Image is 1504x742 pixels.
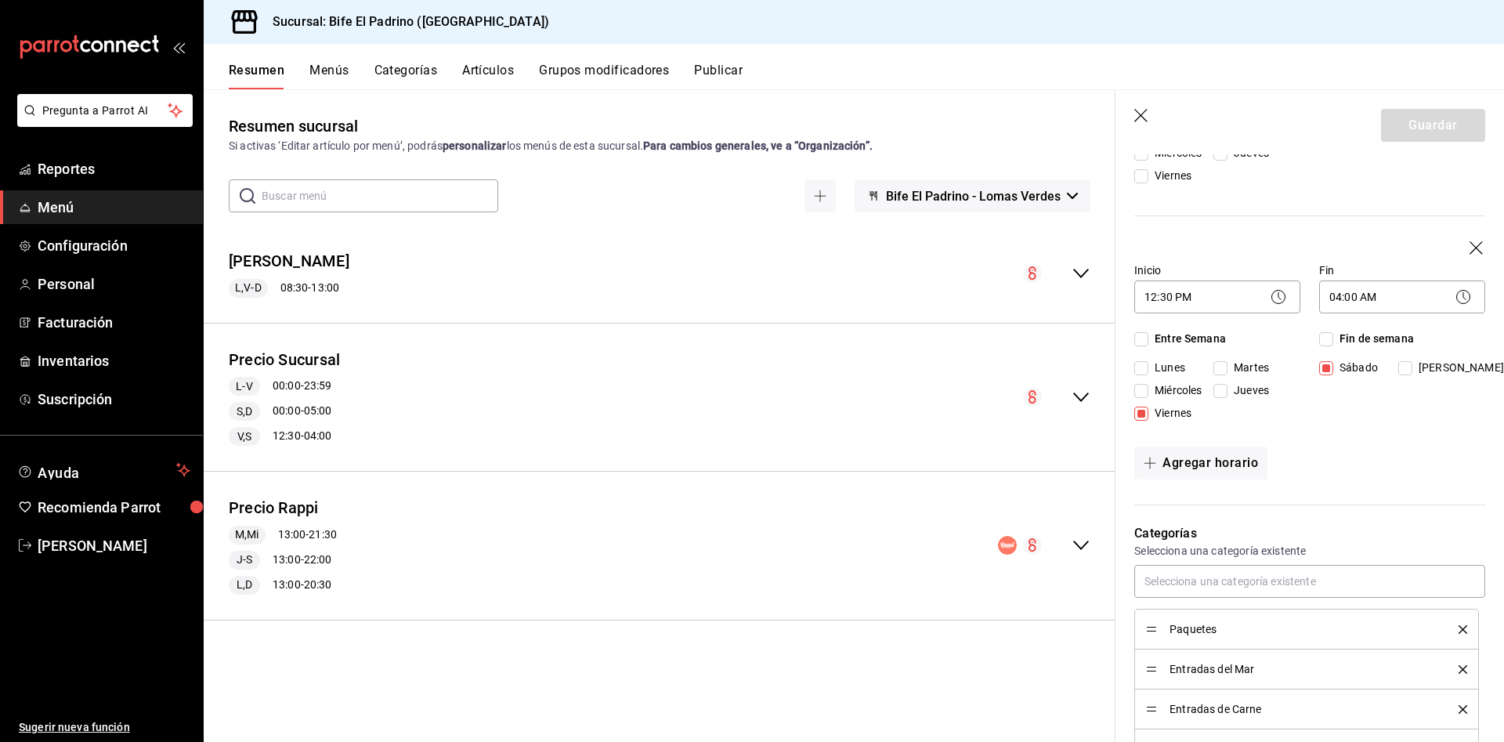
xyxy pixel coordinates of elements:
[38,312,190,333] span: Facturación
[229,250,349,273] button: [PERSON_NAME]
[462,63,514,89] button: Artículos
[1333,331,1414,347] span: Fin de semana
[229,377,340,396] div: 00:00 - 23:59
[229,427,340,446] div: 12:30 - 04:00
[1134,447,1267,480] button: Agregar horario
[17,94,193,127] button: Pregunta a Parrot AI
[229,138,1090,154] div: Si activas ‘Editar artículo por menú’, podrás los menús de esta sucursal.
[1448,705,1467,714] button: delete
[204,336,1115,459] div: collapse-menu-row
[231,429,258,445] span: V,S
[1333,360,1378,376] span: Sábado
[309,63,349,89] button: Menús
[1412,360,1504,376] span: [PERSON_NAME]
[1170,624,1435,635] span: Paquetes
[1227,382,1269,399] span: Jueves
[1134,543,1485,559] p: Selecciona una categoría existente
[443,139,507,152] strong: personalizar
[1319,265,1485,276] label: Fin
[1134,524,1485,543] p: Categorías
[643,139,873,152] strong: Para cambios generales, ve a “Organización”.
[229,526,337,545] div: 13:00 - 21:30
[374,63,438,89] button: Categorías
[1448,625,1467,634] button: delete
[229,551,337,570] div: 13:00 - 22:00
[38,197,190,218] span: Menú
[539,63,669,89] button: Grupos modificadores
[19,719,190,736] span: Sugerir nueva función
[1148,360,1185,376] span: Lunes
[855,179,1090,212] button: Bife El Padrino - Lomas Verdes
[204,237,1115,310] div: collapse-menu-row
[229,576,337,595] div: 13:00 - 20:30
[38,497,190,518] span: Recomienda Parrot
[38,350,190,371] span: Inventarios
[229,402,340,421] div: 00:00 - 05:00
[1134,565,1485,598] input: Selecciona una categoría existente
[229,279,349,298] div: 08:30 - 13:00
[38,461,170,480] span: Ayuda
[1148,405,1191,422] span: Viernes
[38,389,190,410] span: Suscripción
[38,535,190,556] span: [PERSON_NAME]
[229,63,1504,89] div: navigation tabs
[229,63,284,89] button: Resumen
[204,484,1115,607] div: collapse-menu-row
[229,497,319,519] button: Precio Rappi
[1134,265,1300,276] label: Inicio
[229,527,266,543] span: M,Mi
[1134,281,1300,313] div: 12:30 PM
[172,41,185,53] button: open_drawer_menu
[260,13,549,31] h3: Sucursal: Bife El Padrino ([GEOGRAPHIC_DATA])
[1319,281,1485,313] div: 04:00 AM
[1227,360,1269,376] span: Martes
[230,404,258,420] span: S,D
[11,114,193,130] a: Pregunta a Parrot AI
[694,63,743,89] button: Publicar
[230,378,258,395] span: L-V
[229,349,340,371] button: Precio Sucursal
[1148,168,1191,184] span: Viernes
[229,280,268,296] span: L,V-D
[230,577,258,593] span: L,D
[1148,331,1226,347] span: Entre Semana
[42,103,168,119] span: Pregunta a Parrot AI
[38,273,190,295] span: Personal
[229,114,358,138] div: Resumen sucursal
[38,235,190,256] span: Configuración
[886,189,1061,204] span: Bife El Padrino - Lomas Verdes
[230,552,258,568] span: J-S
[1170,664,1435,675] span: Entradas del Mar
[262,180,498,212] input: Buscar menú
[1170,704,1435,715] span: Entradas de Carne
[1448,665,1467,674] button: delete
[1148,382,1202,399] span: Miércoles
[38,158,190,179] span: Reportes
